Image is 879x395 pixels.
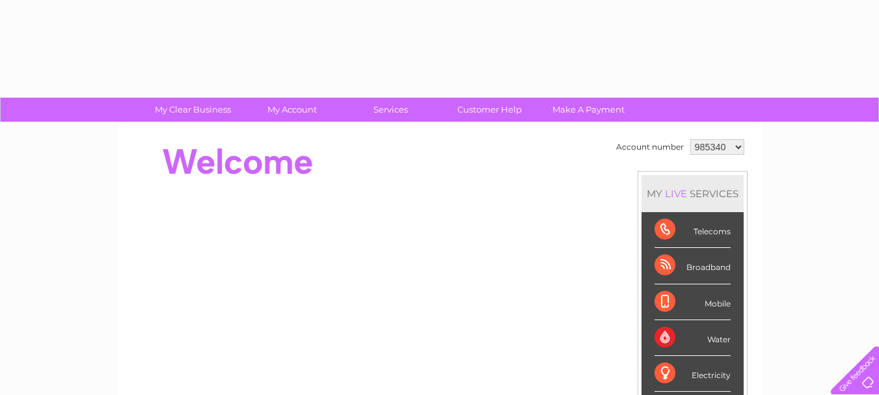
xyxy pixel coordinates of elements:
[535,98,642,122] a: Make A Payment
[655,248,731,284] div: Broadband
[662,187,690,200] div: LIVE
[139,98,247,122] a: My Clear Business
[238,98,345,122] a: My Account
[613,136,687,158] td: Account number
[655,356,731,392] div: Electricity
[655,284,731,320] div: Mobile
[655,320,731,356] div: Water
[337,98,444,122] a: Services
[655,212,731,248] div: Telecoms
[642,175,744,212] div: MY SERVICES
[436,98,543,122] a: Customer Help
